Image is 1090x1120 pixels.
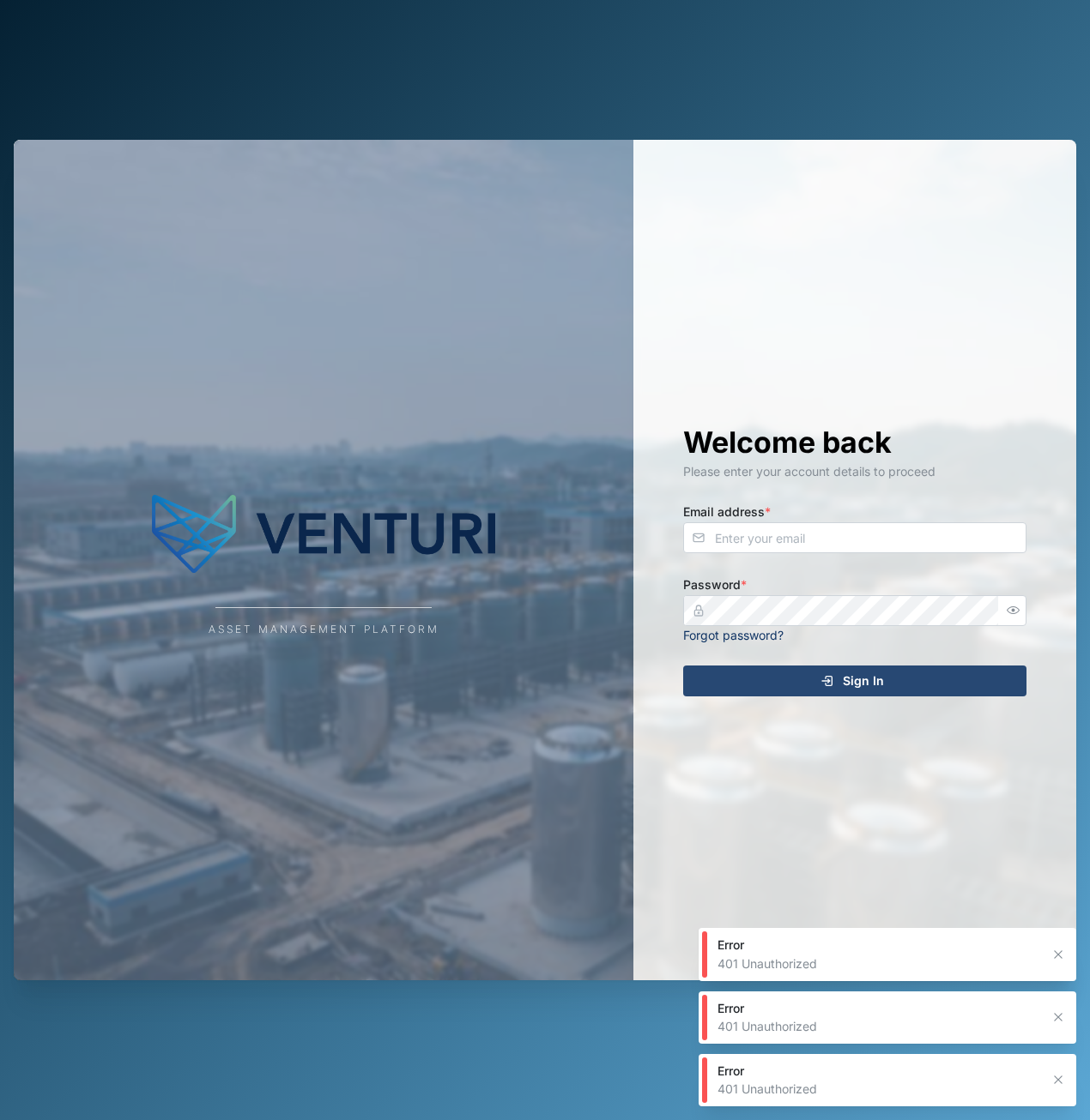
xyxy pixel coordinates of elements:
button: Sign In [683,665,1026,696]
div: Error [718,1000,1040,1017]
div: 401 Unauthorized [718,955,1040,972]
input: Enter your email [683,522,1026,553]
h1: Welcome back [683,424,1026,461]
label: Email address [683,503,771,521]
div: Error [718,936,1040,954]
div: 401 Unauthorized [718,1018,1040,1035]
img: Powered by: Venturi [939,925,1042,960]
div: Error [718,1063,1040,1080]
span: Sign In [843,666,884,695]
label: Password [683,575,747,594]
div: Please enter your account details to proceed [683,462,1026,481]
a: Forgot password? [683,628,784,642]
div: 401 Unauthorized [718,1081,1040,1098]
img: Company Logo [152,482,495,585]
div: Asset Management Platform [209,622,439,638]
